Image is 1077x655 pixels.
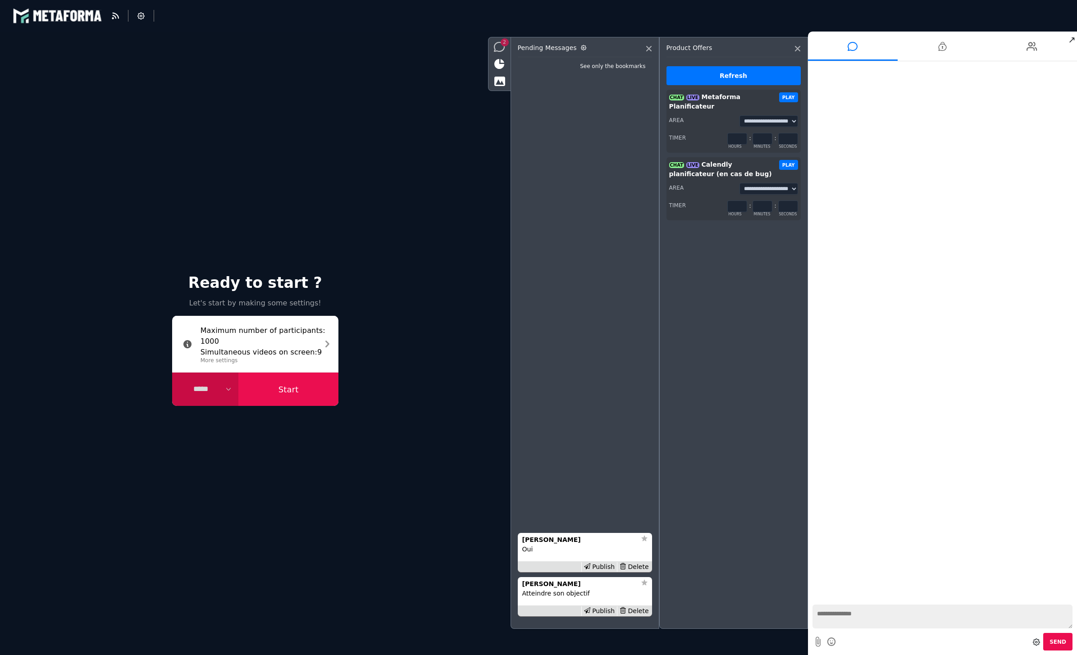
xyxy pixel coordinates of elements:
div: Publish [581,606,617,616]
div: Delete [617,562,651,572]
span: 1000 [201,336,325,347]
span: 2 [501,38,509,46]
label: seconds [779,141,799,150]
button: Start [238,373,338,406]
label: seconds [779,209,799,218]
label: Simultaneous videos on screen : [201,347,317,358]
label: Area [669,182,684,191]
p: Atteindre son objectif [522,589,648,598]
p: Oui [522,545,648,554]
div: Publish [581,562,617,572]
div: Refresh [666,66,801,85]
strong: [PERSON_NAME] [522,536,581,543]
h3: Product offers [666,44,778,51]
label: hours [728,209,753,218]
label: Timer [669,200,686,209]
button: PLAY [779,160,798,170]
label: minutes [753,141,779,150]
span: Send [1050,639,1066,645]
span: : [749,203,751,209]
button: PLAY [779,92,798,102]
h2: Ready to start ? [168,276,343,290]
label: Timer [669,132,686,141]
label: Area [669,115,684,123]
label: minutes [753,209,779,218]
div: See only the bookmarks [580,62,645,70]
strong: [PERSON_NAME] [522,580,581,587]
span: : [749,135,751,141]
p: More settings [201,356,325,364]
span: : [774,203,776,209]
span: 9 [317,348,322,356]
div: Delete [617,606,651,616]
span: CHAT [669,95,685,100]
label: hours [728,141,753,150]
span: ↗ [1067,32,1077,48]
label: Maximum number of participants : [201,325,325,336]
h3: Calendly planificateur (en cas de bug) [669,160,779,179]
h3: Pending messages [518,44,630,51]
button: Send [1043,633,1072,650]
p: Let's start by making some settings! [168,298,343,309]
span: CHAT [669,162,685,168]
span: : [774,135,776,141]
h3: Metaforma Planificateur [669,92,779,111]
